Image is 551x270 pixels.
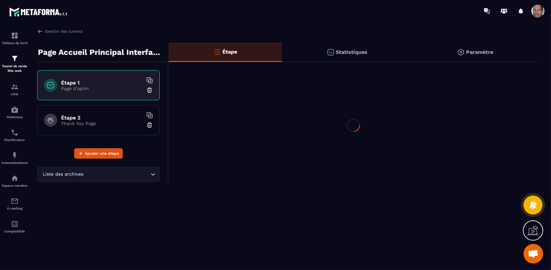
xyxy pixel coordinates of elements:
[11,151,19,159] img: automations
[37,28,83,34] a: Gestion des tunnels
[2,192,28,215] a: emailemailE-mailing
[2,115,28,119] p: Webinaire
[37,28,43,34] img: arrow
[2,101,28,124] a: automationsautomationsWebinaire
[11,220,19,228] img: accountant
[85,150,119,157] span: Ajouter une étape
[146,87,153,93] img: trash
[41,171,85,178] span: Liste des archives
[2,64,28,73] p: Tunnel de vente Site web
[2,230,28,233] p: Comptabilité
[85,171,149,178] input: Search for option
[2,169,28,192] a: automationsautomationsEspace membre
[146,122,153,128] img: trash
[2,215,28,238] a: accountantaccountantComptabilité
[11,197,19,205] img: email
[9,6,68,18] img: logo
[336,49,368,55] p: Statistiques
[2,50,28,78] a: formationformationTunnel de vente Site web
[11,106,19,114] img: automations
[457,48,465,56] img: setting-gr.5f69749f.svg
[2,147,28,169] a: automationsautomationsAutomatisations
[2,138,28,142] p: Planificateur
[37,167,160,182] div: Search for option
[2,124,28,147] a: schedulerschedulerPlanificateur
[2,78,28,101] a: formationformationCRM
[61,115,143,121] h6: Étape 2
[61,121,143,126] p: Thank You Page
[11,55,19,62] img: formation
[327,48,334,56] img: stats.20deebd0.svg
[11,129,19,136] img: scheduler
[2,41,28,45] p: Tableau de bord
[2,161,28,165] p: Automatisations
[11,83,19,91] img: formation
[38,46,164,59] p: Page Accueil Principal Interface83
[213,48,221,56] img: bars-o.4a397970.svg
[11,32,19,40] img: formation
[524,244,543,263] div: Ouvrir le chat
[61,86,143,91] p: Page d'optin
[11,174,19,182] img: automations
[466,49,494,55] p: Paramètre
[223,49,237,55] p: Étape
[2,92,28,96] p: CRM
[2,184,28,187] p: Espace membre
[74,148,123,159] button: Ajouter une étape
[61,80,143,86] h6: Étape 1
[2,207,28,210] p: E-mailing
[2,27,28,50] a: formationformationTableau de bord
